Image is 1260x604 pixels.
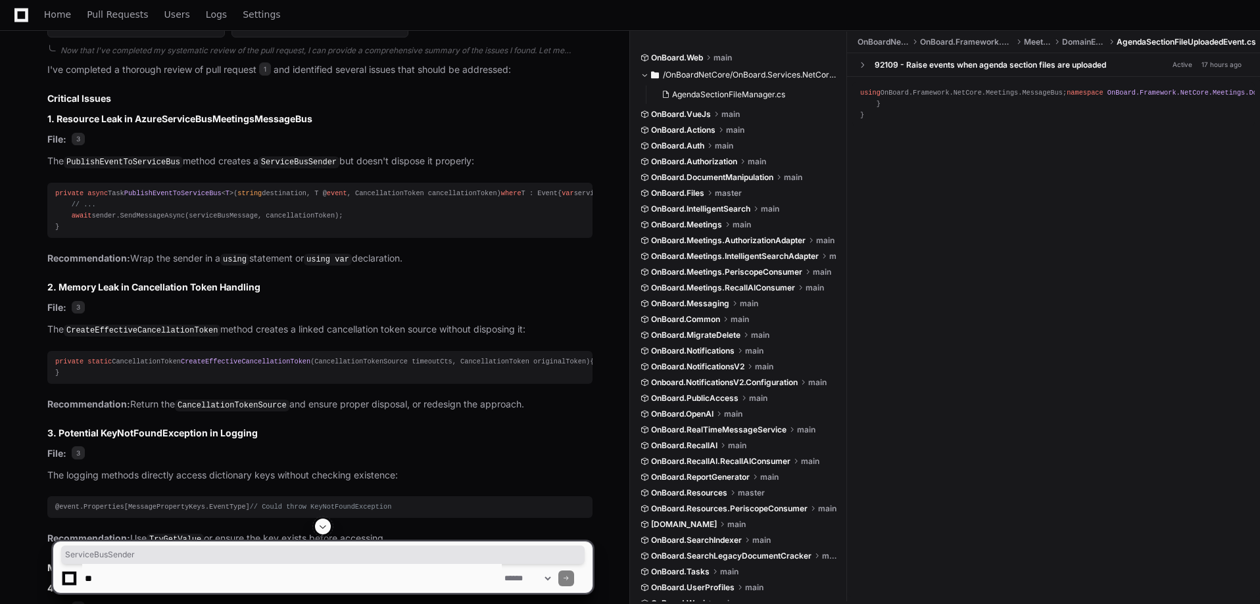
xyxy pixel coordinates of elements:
[651,109,711,120] span: OnBoard.VueJs
[651,472,750,482] span: OnBoard.ReportGenerator
[740,298,758,309] span: main
[651,314,720,325] span: OnBoard.Common
[651,67,659,83] svg: Directory
[181,358,310,365] span: CreateEffectiveCancellationToken
[651,456,790,467] span: OnBoard.RecallAI.RecallAIConsumer
[651,409,714,419] span: OnBoard.OpenAI
[47,302,66,313] strong: File:
[751,330,769,340] span: main
[47,92,593,105] h2: Critical Issues
[813,267,831,277] span: main
[237,189,262,197] span: string
[327,189,347,197] span: event
[651,235,806,246] span: OnBoard.Meetings.AuthorizationAdapter
[64,325,220,337] code: CreateEffectiveCancellationToken
[651,425,787,435] span: OnBoard.RealTimeMessageService
[47,281,593,294] h3: 2. Memory Leak in Cancellation Token Handling
[651,377,798,388] span: Onboard.NotificationsV2.Configuration
[47,252,130,264] strong: Recommendation:
[651,141,704,151] span: OnBoard.Auth
[715,188,742,198] span: master
[55,358,84,365] span: private
[304,254,352,266] code: using var
[651,156,737,167] span: OnBoard.Authorization
[651,361,744,372] span: OnBoard.NotificationsV2
[124,189,222,197] span: PublishEventToServiceBus
[749,393,767,404] span: main
[206,11,227,18] span: Logs
[1062,37,1106,47] span: DomainEvents
[728,440,746,451] span: main
[651,330,740,340] span: OnBoard.MigrateDelete
[748,156,766,167] span: main
[829,251,837,262] span: main
[65,549,581,560] span: ServiceBusSender
[87,11,148,18] span: Pull Requests
[875,60,1106,70] div: 92109 - Raise events when agenda section files are uploaded
[47,62,593,78] p: I've completed a thorough review of pull request and identified several issues that should be add...
[663,70,837,80] span: /OnBoardNetCore/OnBoard.Services.NetCore/Meetings/Managers
[672,89,785,100] span: AgendaSectionFileManager.cs
[651,393,739,404] span: OnBoard.PublicAccess
[72,301,85,314] span: 3
[641,64,837,85] button: /OnBoardNetCore/OnBoard.Services.NetCore/Meetings/Managers
[651,283,795,293] span: OnBoard.Meetings.RecallAIConsumer
[226,189,230,197] span: T
[47,133,66,145] strong: File:
[258,156,339,168] code: ServiceBusSender
[860,89,881,97] span: using
[651,188,704,198] span: OnBoard.Files
[656,85,829,104] button: AgendaSectionFileManager.cs
[858,37,909,47] span: OnBoardNetCore
[47,154,593,170] p: The method creates a but doesn't dispose it properly:
[61,45,593,56] div: Now that I've completed my systematic review of the pull request, I can provide a comprehensive s...
[651,503,808,514] span: OnBoard.Resources.PeriscopeConsumer
[55,356,585,379] div: { timeoutCts ? CancellationTokenSource.CreateLinkedTokenSource(originalToken, timeoutCts.Token).T...
[47,251,593,267] p: Wrap the sender in a statement or declaration.
[562,189,573,197] span: var
[797,425,815,435] span: main
[651,251,819,262] span: OnBoard.Meetings.IntelligentSearchAdapter
[314,358,586,365] span: CancellationTokenSource timeoutCts, CancellationToken originalToken
[47,112,593,126] h3: 1. Resource Leak in AzureServiceBusMeetingsMessageBus
[72,212,92,220] span: await
[651,346,735,356] span: OnBoard.Notifications
[55,189,84,197] span: private
[726,125,744,135] span: main
[816,235,835,246] span: main
[501,189,521,197] span: where
[220,254,249,266] code: using
[860,87,1247,121] div: OnBoard.Framework.NetCore.Meetings.MessageBus; { : { AgendaSectionFileId { ; ; } AgendaSectionId ...
[818,503,836,514] span: main
[651,440,717,451] span: OnBoard.RecallAI
[651,53,703,63] span: OnBoard.Web
[651,204,750,214] span: OnBoard.IntelligentSearch
[1169,58,1196,71] span: Active
[731,314,749,325] span: main
[175,400,289,411] code: CancellationTokenSource
[72,133,85,146] span: 3
[55,188,585,233] div: { serviceBusClient = _serviceBusClientFactory.CreateClient(MeetingsServiceBusConstants.ServiceBus...
[72,446,85,459] span: 3
[715,141,733,151] span: main
[745,346,763,356] span: main
[1117,37,1256,47] span: AgendaSectionFileUploadedEvent.cs
[55,501,585,513] div: @event.Properties[MessagePropertyKeys.EventType]
[806,283,824,293] span: main
[47,468,593,483] p: The logging methods directly access dictionary keys without checking existence:
[243,11,280,18] span: Settings
[47,427,593,440] h3: 3. Potential KeyNotFoundException in Logging
[47,322,593,338] p: The method creates a linked cancellation token source without disposing it:
[784,172,802,183] span: main
[44,11,71,18] span: Home
[259,62,271,76] span: 1
[1201,60,1242,70] div: 17 hours ago
[87,189,108,197] span: async
[721,109,740,120] span: main
[250,503,392,511] span: // Could throw KeyNotFoundException
[738,488,765,498] span: master
[755,361,773,372] span: main
[808,377,827,388] span: main
[760,472,779,482] span: main
[724,409,742,419] span: main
